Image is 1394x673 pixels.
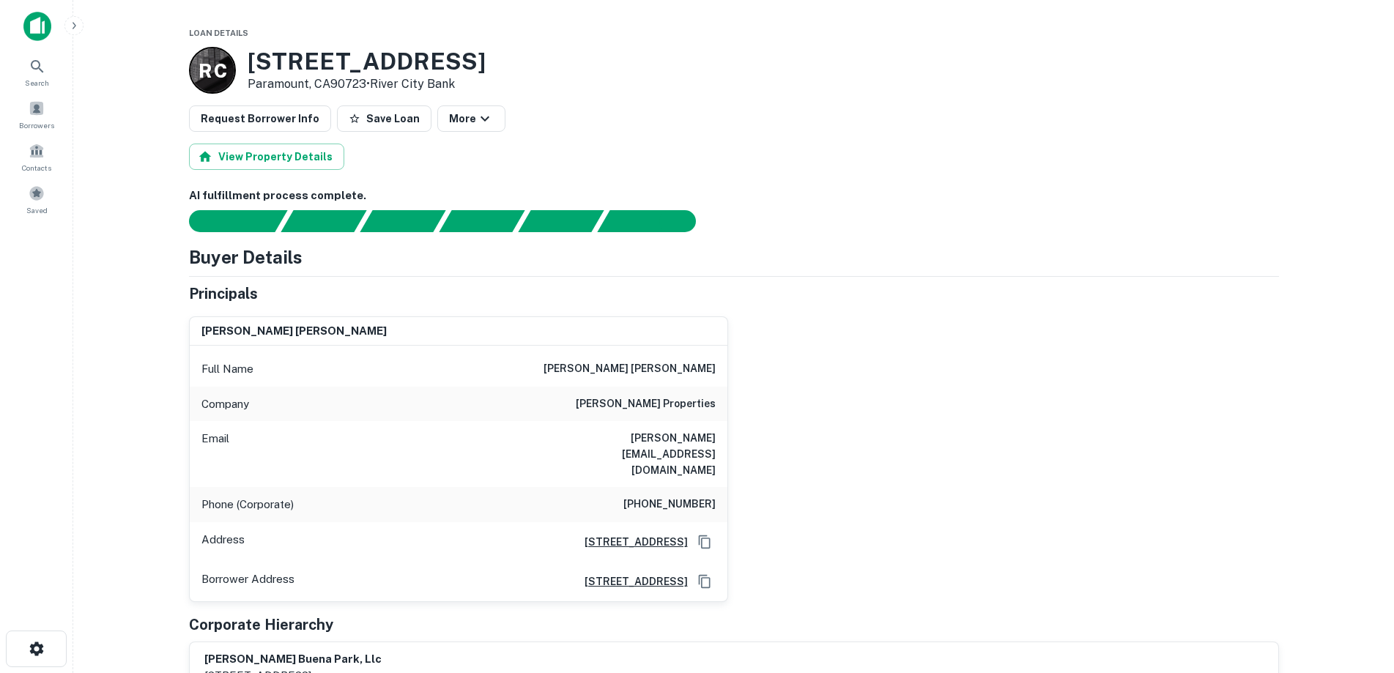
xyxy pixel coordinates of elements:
[4,137,69,176] a: Contacts
[573,534,688,550] a: [STREET_ADDRESS]
[189,47,236,94] a: R C
[4,179,69,219] a: Saved
[189,244,303,270] h4: Buyer Details
[199,56,226,85] p: R C
[26,204,48,216] span: Saved
[573,573,688,590] a: [STREET_ADDRESS]
[1321,556,1394,626] iframe: Chat Widget
[694,531,716,553] button: Copy Address
[22,162,51,174] span: Contacts
[248,48,486,75] h3: [STREET_ADDRESS]
[189,614,333,636] h5: Corporate Hierarchy
[598,210,713,232] div: AI fulfillment process complete.
[4,52,69,92] a: Search
[189,105,331,132] button: Request Borrower Info
[4,94,69,134] a: Borrowers
[694,570,716,592] button: Copy Address
[540,430,716,478] h6: [PERSON_NAME][EMAIL_ADDRESS][DOMAIN_NAME]
[370,77,455,91] a: River City Bank
[189,187,1279,204] h6: AI fulfillment process complete.
[360,210,445,232] div: Documents found, AI parsing details...
[25,77,49,89] span: Search
[439,210,524,232] div: Principals found, AI now looking for contact information...
[201,496,294,513] p: Phone (Corporate)
[576,395,716,413] h6: [PERSON_NAME] properties
[201,360,253,378] p: Full Name
[189,29,248,37] span: Loan Details
[171,210,281,232] div: Sending borrower request to AI...
[201,570,294,592] p: Borrower Address
[19,119,54,131] span: Borrowers
[189,144,344,170] button: View Property Details
[201,531,245,553] p: Address
[23,12,51,41] img: capitalize-icon.png
[623,496,716,513] h6: [PHONE_NUMBER]
[281,210,366,232] div: Your request is received and processing...
[544,360,716,378] h6: [PERSON_NAME] [PERSON_NAME]
[204,651,382,668] h6: [PERSON_NAME] buena park, llc
[201,395,249,413] p: Company
[248,75,486,93] p: Paramount, CA90723 •
[437,105,505,132] button: More
[518,210,604,232] div: Principals found, still searching for contact information. This may take time...
[201,323,387,340] h6: [PERSON_NAME] [PERSON_NAME]
[337,105,431,132] button: Save Loan
[189,283,258,305] h5: Principals
[201,430,229,478] p: Email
